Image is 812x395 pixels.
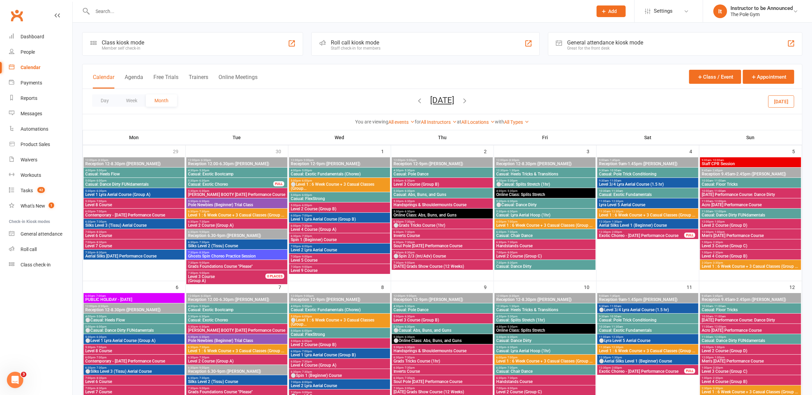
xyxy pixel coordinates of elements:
[701,189,799,193] span: 10:00am
[9,137,72,152] a: Product Sales
[117,94,146,107] button: Week
[496,234,594,238] span: Casual: Chair Dance
[85,200,183,203] span: 5:30pm
[610,210,623,213] span: - 12:30pm
[711,169,723,172] span: - 2:45pm
[85,220,183,223] span: 6:30pm
[331,46,380,51] div: Staff check-in for members
[95,189,107,193] span: - 6:30pm
[21,157,37,162] div: Waivers
[21,172,41,178] div: Workouts
[701,254,799,258] span: Level 4 Course (Group B)
[290,255,389,258] span: 7:30pm
[403,179,415,182] span: - 6:30pm
[290,248,389,252] span: Level 2 Lyra Aerial Course
[290,217,389,221] span: Level 1 Lyra Aerial Course (Group B)
[173,145,185,157] div: 29
[495,119,504,124] strong: with
[393,182,491,186] span: Level 3 Course (Group B)
[730,5,793,11] div: Instructor to be Announced
[9,91,72,106] a: Reports
[393,223,491,227] span: ⚪Grads Tricks Course (1hr)
[713,4,727,18] div: It
[85,223,183,227] span: Silks Level 3 (Tissu) Aerial Course
[95,179,107,182] span: - 6:00pm
[85,234,183,238] span: Level 6 Course
[504,119,529,125] a: All Types
[85,251,183,254] span: 7:30pm
[290,224,389,227] span: 6:00pm
[188,213,286,217] span: Level 1 : 6 Week Course + 3 Casual Classes (Group ...
[701,210,799,213] span: 11:00am
[9,75,72,91] a: Payments
[713,200,726,203] span: - 12:00pm
[403,169,415,172] span: - 5:30pm
[331,39,380,46] div: Roll call kiosk mode
[83,130,186,145] th: Mon
[21,111,42,116] div: Messages
[188,231,286,234] span: 6:30pm
[484,145,494,157] div: 2
[198,220,209,223] span: - 7:30pm
[188,223,286,227] span: Level 2 Course (Group A)
[713,179,726,182] span: - 11:00am
[290,197,389,201] span: Casual: FlexStrong
[599,223,697,227] span: Aerial Silks Level 1 (Beginner) Course
[701,169,799,172] span: 9:45am
[95,220,107,223] span: - 7:30pm
[496,231,594,234] span: 6:30pm
[567,39,644,46] div: General attendance kiosk mode
[393,200,491,203] span: 5:30pm
[599,172,697,176] span: Casual: Pole Trick Conditioning
[301,169,312,172] span: - 5:00pm
[393,251,491,254] span: 7:30pm
[599,182,697,186] span: Level 3/4 Lyra Aerial Course (1.5 hr)
[125,74,143,89] button: Agenda
[188,169,286,172] span: 4:30pm
[290,227,389,232] span: Level 4 Course (Group A)
[95,200,107,203] span: - 7:00pm
[188,203,286,207] span: Pole Newbies (Beginner) Trial Class
[95,231,107,234] span: - 8:30pm
[200,159,211,162] span: - 6:30pm
[102,39,144,46] div: Class kiosk mode
[188,261,286,264] span: 7:30pm
[713,231,725,234] span: - 1:00pm
[85,159,183,162] span: 12:00pm
[198,251,209,254] span: - 8:30pm
[290,169,389,172] span: 4:00pm
[599,159,697,162] span: 9:00am
[654,3,673,19] span: Settings
[610,200,623,203] span: - 12:30pm
[198,179,209,182] span: - 6:30pm
[403,200,415,203] span: - 6:30pm
[597,130,699,145] th: Sat
[712,241,723,244] span: - 2:30pm
[273,181,284,186] div: FULL
[506,189,517,193] span: - 5:30pm
[496,162,594,166] span: Reception 12-8.30pm ([PERSON_NAME])
[188,210,286,213] span: 6:30pm
[49,202,54,208] span: 1
[701,264,799,268] span: Level 1 : 6 Week Course + 3 Casual Classes (Group ...
[188,179,274,182] span: 5:30pm
[496,261,594,264] span: 7:30pm
[462,119,495,125] a: All Locations
[21,126,48,132] div: Automations
[389,119,415,125] a: All events
[198,169,209,172] span: - 5:30pm
[85,213,183,217] span: Contemporary - [DATE] Performance Course
[391,130,494,145] th: Thu
[701,231,799,234] span: 12:00pm
[393,189,491,193] span: 5:30pm
[743,70,794,84] button: Appointment
[689,70,741,84] button: Class / Event
[9,198,72,214] a: What's New1
[599,210,697,213] span: 11:30am
[701,234,799,238] span: Men's [DATE] Performance Course
[188,200,286,203] span: 5:30pm
[567,46,644,51] div: Great for the front desk
[290,172,389,176] span: Casual: Exotic Fundamentals (Choreo)
[496,244,594,248] span: Handstands Course
[496,169,594,172] span: 12:30pm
